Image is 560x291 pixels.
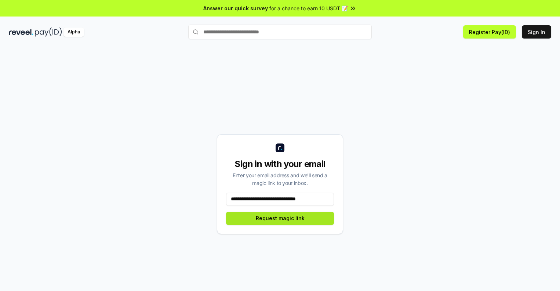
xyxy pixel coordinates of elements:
img: pay_id [35,28,62,37]
button: Register Pay(ID) [463,25,516,39]
div: Alpha [63,28,84,37]
span: Answer our quick survey [203,4,268,12]
button: Sign In [522,25,551,39]
div: Enter your email address and we’ll send a magic link to your inbox. [226,171,334,187]
img: reveel_dark [9,28,33,37]
span: for a chance to earn 10 USDT 📝 [269,4,348,12]
img: logo_small [276,143,284,152]
button: Request magic link [226,212,334,225]
div: Sign in with your email [226,158,334,170]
